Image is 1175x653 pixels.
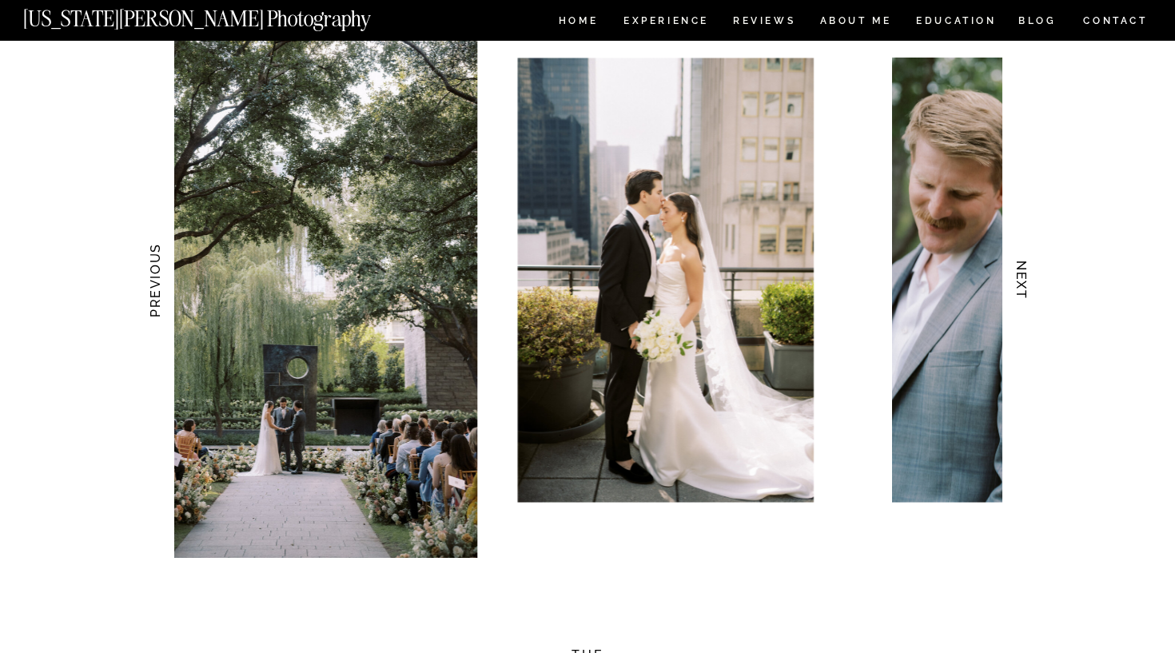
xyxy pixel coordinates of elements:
a: Experience [623,16,707,30]
a: REVIEWS [733,16,793,30]
a: EDUCATION [914,16,998,30]
a: ABOUT ME [819,16,892,30]
h3: PREVIOUS [146,230,163,331]
a: HOME [556,16,601,30]
a: CONTACT [1082,12,1149,30]
h3: NEXT [1014,230,1030,331]
a: BLOG [1018,16,1057,30]
a: [US_STATE][PERSON_NAME] Photography [23,8,424,22]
